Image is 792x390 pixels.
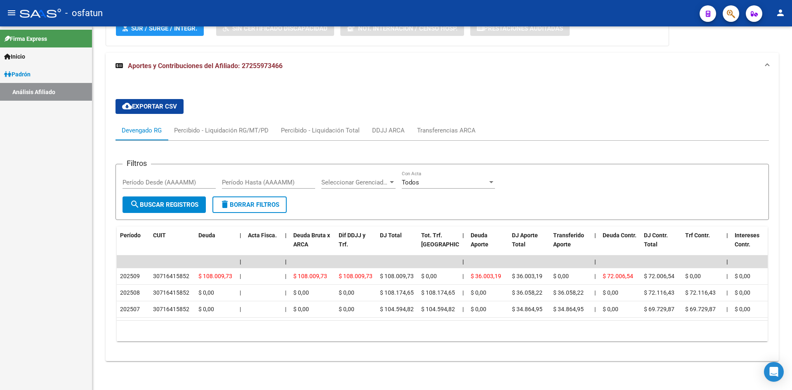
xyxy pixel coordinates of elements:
span: | [285,232,287,239]
span: Aportes y Contribuciones del Afiliado: 27255973466 [128,62,283,70]
span: $ 34.864,95 [553,306,584,312]
span: | [285,289,286,296]
span: $ 108.174,65 [421,289,455,296]
span: Prestaciones Auditadas [484,25,563,32]
span: $ 108.009,73 [339,273,372,279]
span: $ 0,00 [553,273,569,279]
span: | [726,289,728,296]
span: $ 72.006,54 [644,273,674,279]
span: $ 108.009,73 [380,273,414,279]
span: Todos [402,179,419,186]
span: Exportar CSV [122,103,177,110]
datatable-header-cell: Deuda Aporte [467,227,509,263]
span: | [594,258,596,265]
span: | [285,306,286,312]
span: | [726,258,728,265]
span: | [726,273,728,279]
span: Not. Internacion / Censo Hosp. [358,25,457,32]
span: $ 0,00 [293,289,309,296]
span: Tot. Trf. [GEOGRAPHIC_DATA] [421,232,477,248]
datatable-header-cell: | [459,227,467,263]
span: SUR / SURGE / INTEGR. [131,25,197,32]
span: Sin Certificado Discapacidad [232,25,328,32]
span: $ 0,00 [471,289,486,296]
span: $ 72.116,43 [644,289,674,296]
span: Dif DDJJ y Trf. [339,232,365,248]
datatable-header-cell: Transferido Aporte [550,227,591,263]
span: $ 69.729,87 [685,306,716,312]
mat-icon: person [775,8,785,18]
span: $ 0,00 [198,289,214,296]
button: Prestaciones Auditadas [470,21,570,36]
span: $ 36.058,22 [553,289,584,296]
span: $ 0,00 [685,273,701,279]
span: $ 108.009,73 [293,273,327,279]
span: $ 0,00 [735,273,750,279]
span: | [462,289,464,296]
span: $ 0,00 [339,289,354,296]
mat-expansion-panel-header: Aportes y Contribuciones del Afiliado: 27255973466 [106,53,779,79]
datatable-header-cell: Intereses Contr. [731,227,773,263]
span: Inicio [4,52,25,61]
span: | [726,232,728,239]
span: $ 36.058,22 [512,289,542,296]
span: | [240,232,241,239]
span: $ 0,00 [603,289,618,296]
div: Percibido - Liquidación RG/MT/PD [174,126,269,135]
mat-icon: cloud_download [122,101,132,111]
span: 202509 [120,273,140,279]
span: $ 72.116,43 [685,289,716,296]
span: Deuda [198,232,215,239]
span: $ 34.864,95 [512,306,542,312]
span: | [240,306,241,312]
span: | [285,258,287,265]
datatable-header-cell: Dif DDJJ y Trf. [335,227,377,263]
datatable-header-cell: DJ Contr. Total [641,227,682,263]
mat-icon: search [130,199,140,209]
div: 30716415852 [153,272,189,281]
span: Deuda Aporte [471,232,488,248]
datatable-header-cell: | [236,227,245,263]
span: | [726,306,728,312]
span: Intereses Contr. [735,232,759,248]
span: Transferido Aporte [553,232,584,248]
datatable-header-cell: Deuda Bruta x ARCA [290,227,335,263]
span: $ 72.006,54 [603,273,633,279]
span: $ 104.594,82 [380,306,414,312]
datatable-header-cell: Período [117,227,150,263]
span: Seleccionar Gerenciador [321,179,388,186]
div: Devengado RG [122,126,162,135]
span: | [240,289,241,296]
h3: Filtros [123,158,151,169]
span: $ 0,00 [198,306,214,312]
datatable-header-cell: | [591,227,599,263]
div: 30716415852 [153,305,189,314]
datatable-header-cell: Tot. Trf. Bruto [418,227,459,263]
div: Transferencias ARCA [417,126,476,135]
span: Buscar Registros [130,201,198,208]
mat-icon: menu [7,8,16,18]
span: Trf Contr. [685,232,710,239]
span: | [462,306,464,312]
span: | [462,258,464,265]
div: DDJJ ARCA [372,126,405,135]
div: Open Intercom Messenger [764,362,784,382]
div: 30716415852 [153,288,189,298]
span: $ 108.174,65 [380,289,414,296]
span: $ 0,00 [603,306,618,312]
button: Not. Internacion / Censo Hosp. [340,21,464,36]
datatable-header-cell: CUIT [150,227,195,263]
span: $ 36.003,19 [512,273,542,279]
span: | [462,232,464,239]
button: SUR / SURGE / INTEGR. [116,21,204,36]
span: $ 0,00 [339,306,354,312]
span: | [285,273,286,279]
span: 202507 [120,306,140,312]
span: $ 108.009,73 [198,273,232,279]
span: $ 0,00 [735,306,750,312]
datatable-header-cell: | [282,227,290,263]
span: $ 104.594,82 [421,306,455,312]
span: - osfatun [65,4,103,22]
span: Período [120,232,141,239]
span: | [594,289,596,296]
